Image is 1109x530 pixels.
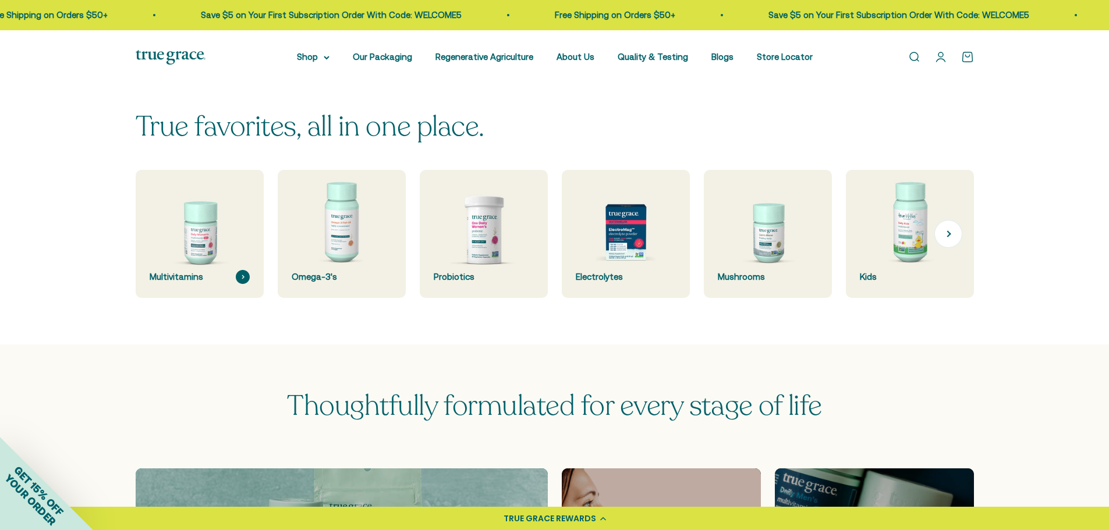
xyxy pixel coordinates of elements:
span: GET 15% OFF [12,464,66,518]
div: Electrolytes [576,270,676,284]
a: Omega-3's [278,170,406,298]
a: About Us [557,52,594,62]
div: Multivitamins [150,270,250,284]
a: Regenerative Agriculture [435,52,533,62]
summary: Shop [297,50,329,64]
span: YOUR ORDER [2,472,58,528]
div: TRUE GRACE REWARDS [504,513,596,525]
a: Probiotics [420,170,548,298]
p: Save $5 on Your First Subscription Order With Code: WELCOME5 [766,8,1026,22]
a: Electrolytes [562,170,690,298]
p: Save $5 on Your First Subscription Order With Code: WELCOME5 [198,8,459,22]
span: Thoughtfully formulated for every stage of life [287,387,821,425]
a: Kids [846,170,974,298]
split-lines: True favorites, all in one place. [136,108,484,145]
a: Multivitamins [136,170,264,298]
div: Kids [860,270,960,284]
a: Our Packaging [353,52,412,62]
a: Quality & Testing [618,52,688,62]
a: Mushrooms [704,170,832,298]
div: Mushrooms [718,270,818,284]
a: Free Shipping on Orders $50+ [552,10,672,20]
a: Blogs [711,52,734,62]
div: Probiotics [434,270,534,284]
div: Omega-3's [292,270,392,284]
a: Store Locator [757,52,813,62]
